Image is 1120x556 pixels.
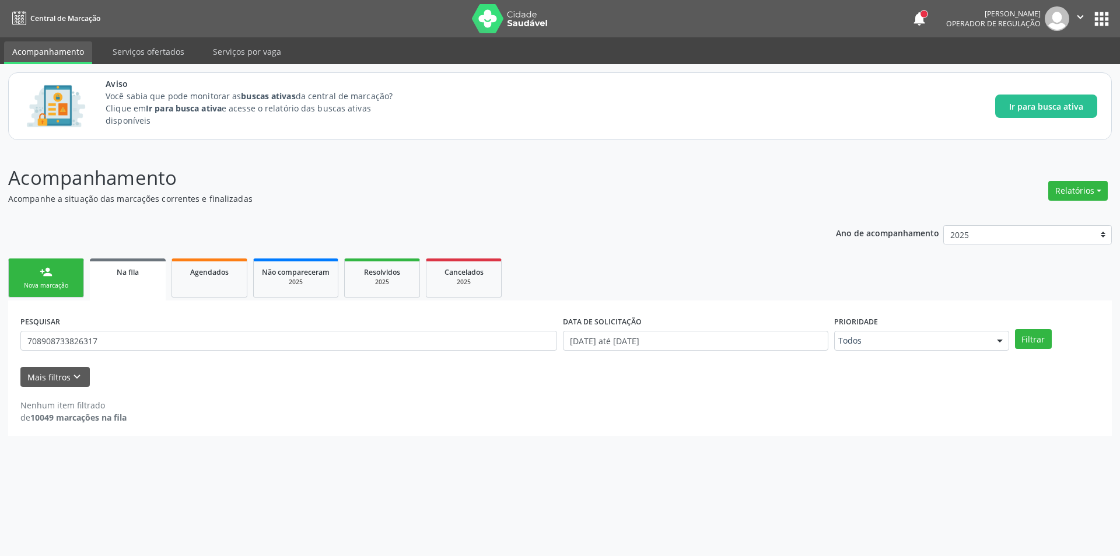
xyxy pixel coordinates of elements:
button: Filtrar [1015,329,1052,349]
a: Central de Marcação [8,9,100,28]
span: Resolvidos [364,267,400,277]
div: [PERSON_NAME] [946,9,1041,19]
span: Todos [838,335,985,347]
strong: buscas ativas [241,90,295,102]
div: person_add [40,265,52,278]
p: Você sabia que pode monitorar as da central de marcação? Clique em e acesse o relatório das busca... [106,90,414,127]
i:  [1074,11,1087,23]
span: Central de Marcação [30,13,100,23]
div: de [20,411,127,424]
button:  [1069,6,1091,31]
span: Não compareceram [262,267,330,277]
span: Cancelados [444,267,484,277]
div: 2025 [353,278,411,286]
a: Serviços por vaga [205,41,289,62]
strong: 10049 marcações na fila [30,412,127,423]
div: Nova marcação [17,281,75,290]
img: img [1045,6,1069,31]
label: PESQUISAR [20,313,60,331]
div: Nenhum item filtrado [20,399,127,411]
p: Ano de acompanhamento [836,225,939,240]
button: apps [1091,9,1112,29]
span: Ir para busca ativa [1009,100,1083,113]
button: Ir para busca ativa [995,95,1097,118]
label: DATA DE SOLICITAÇÃO [563,313,642,331]
input: Nome, CNS [20,331,557,351]
span: Aviso [106,78,414,90]
label: Prioridade [834,313,878,331]
div: 2025 [262,278,330,286]
div: 2025 [435,278,493,286]
p: Acompanhe a situação das marcações correntes e finalizadas [8,193,780,205]
img: Imagem de CalloutCard [23,80,89,132]
button: notifications [911,11,928,27]
input: Selecione um intervalo [563,331,828,351]
a: Serviços ofertados [104,41,192,62]
span: Operador de regulação [946,19,1041,29]
button: Relatórios [1048,181,1108,201]
i: keyboard_arrow_down [71,370,83,383]
button: Mais filtroskeyboard_arrow_down [20,367,90,387]
a: Acompanhamento [4,41,92,64]
span: Agendados [190,267,229,277]
strong: Ir para busca ativa [146,103,222,114]
span: Na fila [117,267,139,277]
p: Acompanhamento [8,163,780,193]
